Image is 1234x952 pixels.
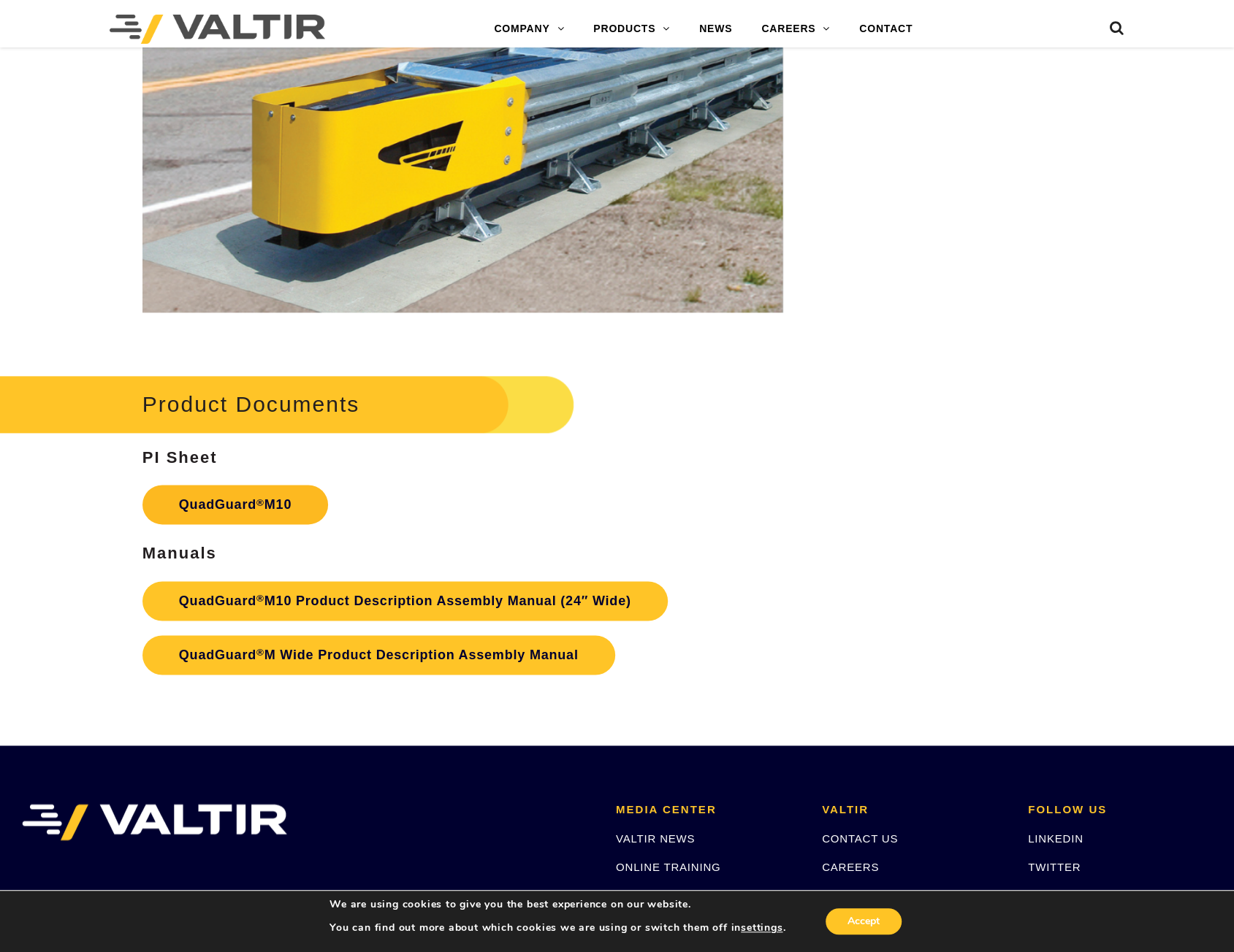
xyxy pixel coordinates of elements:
h2: FOLLOW US [1028,804,1212,816]
a: VALTIR NEWS [616,832,695,845]
sup: ® [256,647,264,658]
button: Accept [826,908,902,934]
sup: ® [256,593,264,604]
a: CONTACT [845,15,927,44]
a: CONTACT US [822,832,898,845]
h2: MEDIA CENTER [616,804,800,816]
img: VALTIR [22,804,287,840]
strong: Manuals [142,544,217,562]
button: settings [741,921,782,934]
a: PATENTS [822,888,875,901]
a: FACEBOOK [1028,888,1093,901]
a: QuadGuard®M10 Product Description Assembly Manual (24″ Wide) [142,581,668,621]
a: CAREERS [747,15,845,44]
a: CAREERS [822,861,879,873]
a: COMPANY [479,15,579,44]
p: You can find out more about which cookies we are using or switch them off in . [330,921,785,934]
a: ONLINE TRAINING [616,861,720,873]
a: QuadGuard®M10 [142,485,328,524]
sup: ® [256,497,264,508]
a: QuadGuard®M Wide Product Description Assembly Manual [142,635,615,675]
strong: PI Sheet [142,448,218,467]
a: TWITTER [1028,861,1081,873]
img: Valtir [110,15,325,44]
h2: VALTIR [822,804,1006,816]
a: PRODUCTS [579,15,685,44]
a: LINKEDIN [1028,832,1083,845]
p: We are using cookies to give you the best experience on our website. [330,898,785,911]
a: NEWS [685,15,747,44]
